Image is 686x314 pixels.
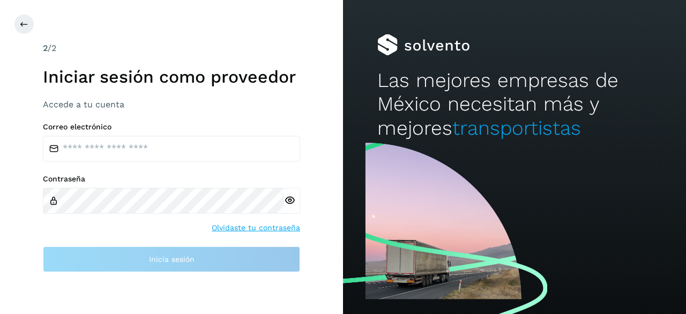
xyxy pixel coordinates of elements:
[43,174,300,184] label: Contraseña
[212,222,300,233] a: Olvidaste tu contraseña
[43,246,300,272] button: Inicia sesión
[452,116,581,140] span: transportistas
[43,42,300,55] div: /2
[377,69,652,140] h2: Las mejores empresas de México necesitan más y mejores
[43,43,48,53] span: 2
[43,67,300,87] h1: Iniciar sesión como proveedor
[43,122,300,132] label: Correo electrónico
[43,99,300,109] h3: Accede a tu cuenta
[149,255,195,263] span: Inicia sesión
